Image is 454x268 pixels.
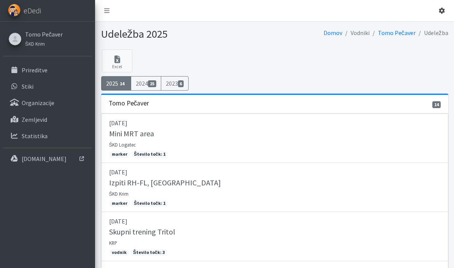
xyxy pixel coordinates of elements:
[101,212,448,261] a: [DATE] Skupni trening Tritol KRP vodnik Število točk: 3
[342,27,370,38] li: Vodniki
[109,227,175,236] h5: Skupni trening Tritol
[22,66,48,74] p: Prireditve
[109,249,129,256] span: vodnik
[131,151,168,158] span: Število točk: 1
[3,79,92,94] a: Stiki
[416,27,448,38] li: Udeležba
[25,30,63,39] a: Tomo Pečaver
[109,151,130,158] span: marker
[131,200,168,207] span: Število točk: 1
[109,129,154,138] h5: Mini MRT area
[324,29,342,37] a: Domov
[109,167,440,177] p: [DATE]
[109,178,221,187] h5: Izpiti RH-FL, [GEOGRAPHIC_DATA]
[101,113,448,163] a: [DATE] Mini MRT area ŠKD Logatec marker Število točk: 1
[102,49,132,72] a: Excel
[24,5,41,16] span: eDedi
[101,163,448,212] a: [DATE] Izpiti RH-FL, [GEOGRAPHIC_DATA] ŠKD Krim marker Število točk: 1
[161,76,189,91] a: 20236
[148,80,156,87] span: 25
[109,118,440,128] p: [DATE]
[3,128,92,144] a: Statistika
[22,83,33,90] p: Stiki
[118,80,127,87] span: 14
[101,27,272,41] h1: Udeležba 2025
[22,155,67,163] p: [DOMAIN_NAME]
[109,240,117,246] small: KRP
[109,217,440,226] p: [DATE]
[109,142,136,148] small: ŠKD Logatec
[101,76,132,91] a: 202514
[432,101,441,108] span: 14
[109,200,130,207] span: marker
[22,116,47,123] p: Zemljevid
[25,39,63,48] a: ŠKD Krim
[131,76,161,91] a: 202425
[3,112,92,127] a: Zemljevid
[378,29,416,37] a: Tomo Pečaver
[178,80,184,87] span: 6
[109,191,129,197] small: ŠKD Krim
[22,132,48,140] p: Statistika
[25,41,45,47] small: ŠKD Krim
[3,62,92,78] a: Prireditve
[3,95,92,110] a: Organizacije
[109,99,149,107] h3: Tomo Pečaver
[22,99,54,107] p: Organizacije
[8,4,21,16] img: eDedi
[3,151,92,166] a: [DOMAIN_NAME]
[130,249,167,256] span: Število točk: 3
